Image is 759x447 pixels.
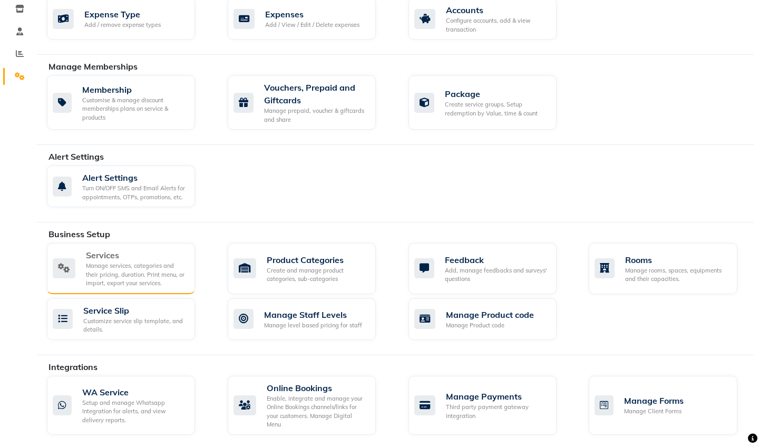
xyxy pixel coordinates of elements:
[625,254,728,266] div: Rooms
[82,171,187,184] div: Alert Settings
[228,243,393,294] a: Product CategoriesCreate and manage product categories, sub-categories
[446,321,534,330] div: Manage Product code
[445,254,548,266] div: Feedback
[47,75,212,130] a: MembershipCustomise & manage discount memberships plans on service & products
[408,298,573,340] a: Manage Product codeManage Product code
[86,261,187,288] div: Manage services, categories and their pricing, duration. Print menu, or import, export your servi...
[267,254,367,266] div: Product Categories
[47,298,212,340] a: Service SlipCustomize service slip template, and details.
[445,266,548,284] div: Add, manage feedbacks and surveys' questions
[446,16,548,34] div: Configure accounts, add & view transaction
[625,266,728,284] div: Manage rooms, spaces, equipments and their capacities.
[83,317,187,334] div: Customize service slip template, and details.
[267,394,367,429] div: Enable, integrate and manage your Online Bookings channels/links for your customers. Manage Digit...
[446,4,548,16] div: Accounts
[446,403,548,420] div: Third party payment gateway integration
[589,243,754,294] a: RoomsManage rooms, spaces, equipments and their capacities.
[446,308,534,321] div: Manage Product code
[47,376,212,435] a: WA ServiceSetup and manage Whatsapp Integration for alerts, and view delivery reports.
[264,321,362,330] div: Manage level based pricing for staff
[624,394,684,407] div: Manage Forms
[624,407,684,416] div: Manage Client Forms
[86,249,187,261] div: Services
[267,266,367,284] div: Create and manage product categories, sub-categories
[84,8,161,21] div: Expense Type
[267,382,367,394] div: Online Bookings
[445,100,548,118] div: Create service groups, Setup redemption by Value, time & count
[264,81,367,106] div: Vouchers, Prepaid and Giftcards
[82,83,187,96] div: Membership
[82,386,187,399] div: WA Service
[589,376,754,435] a: Manage FormsManage Client Forms
[408,75,573,130] a: PackageCreate service groups, Setup redemption by Value, time & count
[408,376,573,435] a: Manage PaymentsThird party payment gateway integration
[446,390,548,403] div: Manage Payments
[228,376,393,435] a: Online BookingsEnable, integrate and manage your Online Bookings channels/links for your customer...
[408,243,573,294] a: FeedbackAdd, manage feedbacks and surveys' questions
[228,75,393,130] a: Vouchers, Prepaid and GiftcardsManage prepaid, voucher & giftcards and share
[265,21,359,30] div: Add / View / Edit / Delete expenses
[228,298,393,340] a: Manage Staff LevelsManage level based pricing for staff
[82,399,187,425] div: Setup and manage Whatsapp Integration for alerts, and view delivery reports.
[82,96,187,122] div: Customise & manage discount memberships plans on service & products
[265,8,359,21] div: Expenses
[83,304,187,317] div: Service Slip
[264,308,362,321] div: Manage Staff Levels
[84,21,161,30] div: Add / remove expense types
[264,106,367,124] div: Manage prepaid, voucher & giftcards and share
[47,166,212,207] a: Alert SettingsTurn ON/OFF SMS and Email Alerts for appointments, OTPs, promotions, etc.
[47,243,212,294] a: ServicesManage services, categories and their pricing, duration. Print menu, or import, export yo...
[445,88,548,100] div: Package
[82,184,187,201] div: Turn ON/OFF SMS and Email Alerts for appointments, OTPs, promotions, etc.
